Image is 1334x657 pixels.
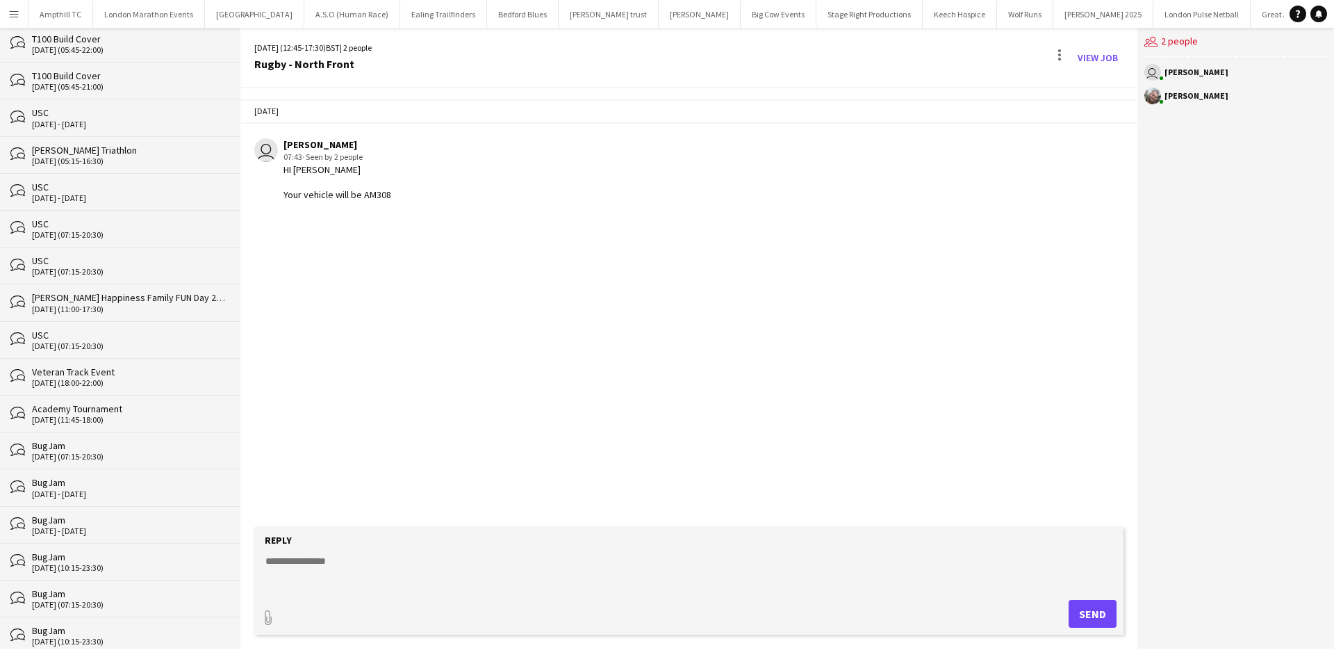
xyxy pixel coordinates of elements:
[32,563,227,573] div: [DATE] (10:15-23:30)
[283,151,391,163] div: 07:43
[923,1,997,28] button: Keech Hospice
[304,1,400,28] button: A.S.O (Human Race)
[32,33,227,45] div: T100 Build Cover
[1153,1,1251,28] button: London Pulse Netball
[283,138,391,151] div: [PERSON_NAME]
[283,163,391,202] div: HI [PERSON_NAME] Your vehicle will be AM308
[997,1,1053,28] button: Wolf Runs
[32,82,227,92] div: [DATE] (05:45-21:00)
[32,181,227,193] div: USC
[32,452,227,462] div: [DATE] (07:15-20:30)
[205,1,304,28] button: [GEOGRAPHIC_DATA]
[32,291,227,304] div: [PERSON_NAME] Happiness Family FUN Day 2025
[1164,68,1228,76] div: [PERSON_NAME]
[32,254,227,267] div: USC
[1069,600,1117,628] button: Send
[32,70,227,82] div: T100 Build Cover
[32,439,227,452] div: BugJam
[302,152,363,162] span: · Seen by 2 people
[32,156,227,166] div: [DATE] (05:15-16:30)
[32,551,227,563] div: BugJam
[32,624,227,637] div: BugJam
[32,120,227,129] div: [DATE] - [DATE]
[1072,47,1123,69] a: View Job
[32,230,227,240] div: [DATE] (07:15-20:30)
[32,378,227,388] div: [DATE] (18:00-22:00)
[32,415,227,425] div: [DATE] (11:45-18:00)
[32,106,227,119] div: USC
[32,305,227,314] div: [DATE] (11:00-17:30)
[254,42,372,54] div: [DATE] (12:45-17:30) | 2 people
[240,99,1137,123] div: [DATE]
[32,267,227,277] div: [DATE] (07:15-20:30)
[1053,1,1153,28] button: [PERSON_NAME] 2025
[254,58,372,70] div: Rugby - North Front
[32,329,227,341] div: USC
[400,1,487,28] button: Ealing Trailfinders
[32,366,227,378] div: Veteran Track Event
[32,403,227,415] div: Academy Tournament
[32,600,227,610] div: [DATE] (07:15-20:30)
[32,341,227,351] div: [DATE] (07:15-20:30)
[32,45,227,55] div: [DATE] (05:45-22:00)
[32,514,227,526] div: BugJam
[487,1,559,28] button: Bedford Blues
[741,1,816,28] button: Big Cow Events
[28,1,93,28] button: Ampthill TC
[32,489,227,499] div: [DATE] - [DATE]
[559,1,659,28] button: [PERSON_NAME] trust
[32,218,227,230] div: USC
[265,534,292,546] label: Reply
[32,637,227,647] div: [DATE] (10:15-23:30)
[659,1,741,28] button: [PERSON_NAME]
[816,1,923,28] button: Stage Right Productions
[32,526,227,536] div: [DATE] - [DATE]
[32,144,227,156] div: [PERSON_NAME] Triathlon
[93,1,205,28] button: London Marathon Events
[1164,92,1228,100] div: [PERSON_NAME]
[32,476,227,489] div: BugJam
[326,42,340,53] span: BST
[32,587,227,600] div: BugJam
[32,193,227,203] div: [DATE] - [DATE]
[1144,28,1327,57] div: 2 people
